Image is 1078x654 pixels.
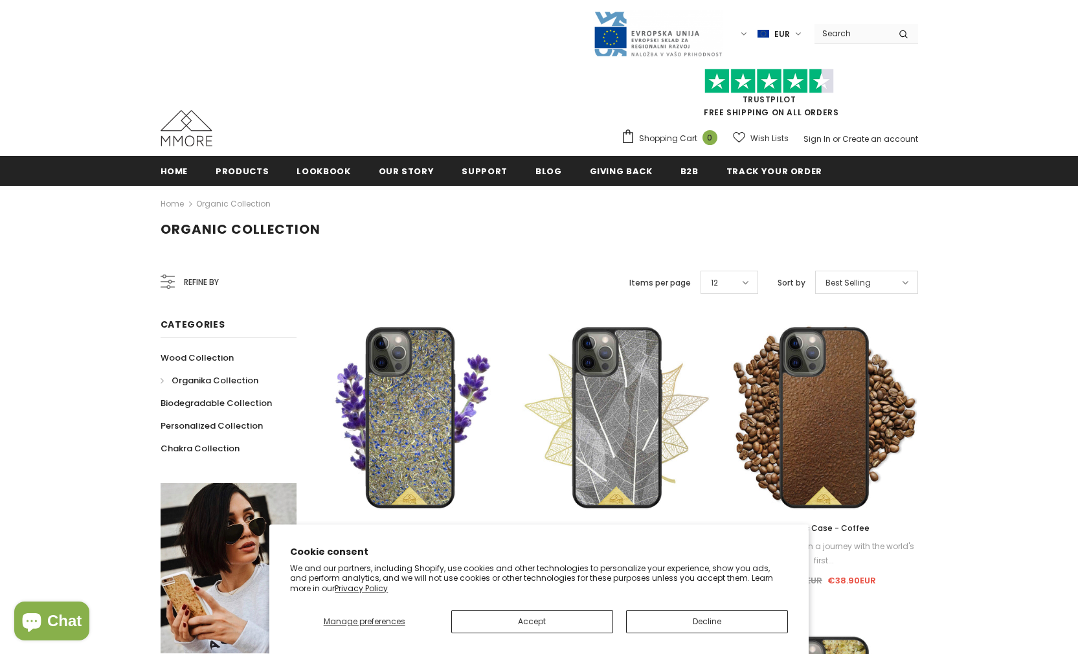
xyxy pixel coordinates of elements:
span: Refine by [184,275,219,289]
a: B2B [680,156,699,185]
span: Products [216,165,269,177]
a: Biodegradable Collection [161,392,272,414]
a: Giving back [590,156,653,185]
span: Our Story [379,165,434,177]
a: Sign In [803,133,831,144]
inbox-online-store-chat: Shopify online store chat [10,602,93,644]
span: Wood Collection [161,352,234,364]
a: Chakra Collection [161,437,240,460]
span: Giving back [590,165,653,177]
a: Javni Razpis [593,28,723,39]
span: FREE SHIPPING ON ALL ORDERS [621,74,918,118]
img: Javni Razpis [593,10,723,58]
a: Organic Collection [196,198,271,209]
span: Personalized Collection [161,420,263,432]
span: Track your order [726,165,822,177]
span: Wish Lists [750,132,789,145]
a: Track your order [726,156,822,185]
span: EUR [774,28,790,41]
div: Take your senses on a journey with the world's first... [730,539,917,568]
label: Sort by [778,276,805,289]
span: Chakra Collection [161,442,240,455]
button: Accept [451,610,613,633]
a: Shopping Cart 0 [621,129,724,148]
span: support [462,165,508,177]
a: Organic Case - Lavender [316,521,504,536]
a: Create an account [842,133,918,144]
a: Wish Lists [733,127,789,150]
img: Trust Pilot Stars [704,69,834,94]
span: Organic Case - Coffee [778,523,870,534]
img: MMORE Cases [161,110,212,146]
span: or [833,133,840,144]
a: Lookbook [297,156,350,185]
span: Organika Collection [172,374,258,387]
span: Biodegradable Collection [161,397,272,409]
span: Organic Collection [161,220,320,238]
span: B2B [680,165,699,177]
a: Organic Case - Skeleton Leaves [522,521,710,536]
a: Our Story [379,156,434,185]
span: Categories [161,318,225,331]
span: Manage preferences [324,616,405,627]
span: Shopping Cart [639,132,697,145]
span: 12 [711,276,718,289]
input: Search Site [814,24,889,43]
span: €44.90EUR [772,574,822,587]
span: Home [161,165,188,177]
h2: Cookie consent [290,545,788,559]
span: Best Selling [825,276,871,289]
a: Trustpilot [743,94,796,105]
a: Home [161,196,184,212]
span: €38.90EUR [827,574,876,587]
a: Organic Case - Coffee [730,521,917,536]
span: Lookbook [297,165,350,177]
a: Organika Collection [161,369,258,392]
p: We and our partners, including Shopify, use cookies and other technologies to personalize your ex... [290,563,788,594]
a: Blog [535,156,562,185]
button: Manage preferences [290,610,438,633]
a: Personalized Collection [161,414,263,437]
label: Items per page [629,276,691,289]
a: Wood Collection [161,346,234,369]
a: Privacy Policy [335,583,388,594]
span: 0 [702,130,717,145]
span: Organic Case - Skeleton Leaves [553,523,680,534]
a: Products [216,156,269,185]
a: support [462,156,508,185]
button: Decline [626,610,788,633]
span: Organic Case - Lavender [360,523,459,534]
a: Home [161,156,188,185]
span: Blog [535,165,562,177]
